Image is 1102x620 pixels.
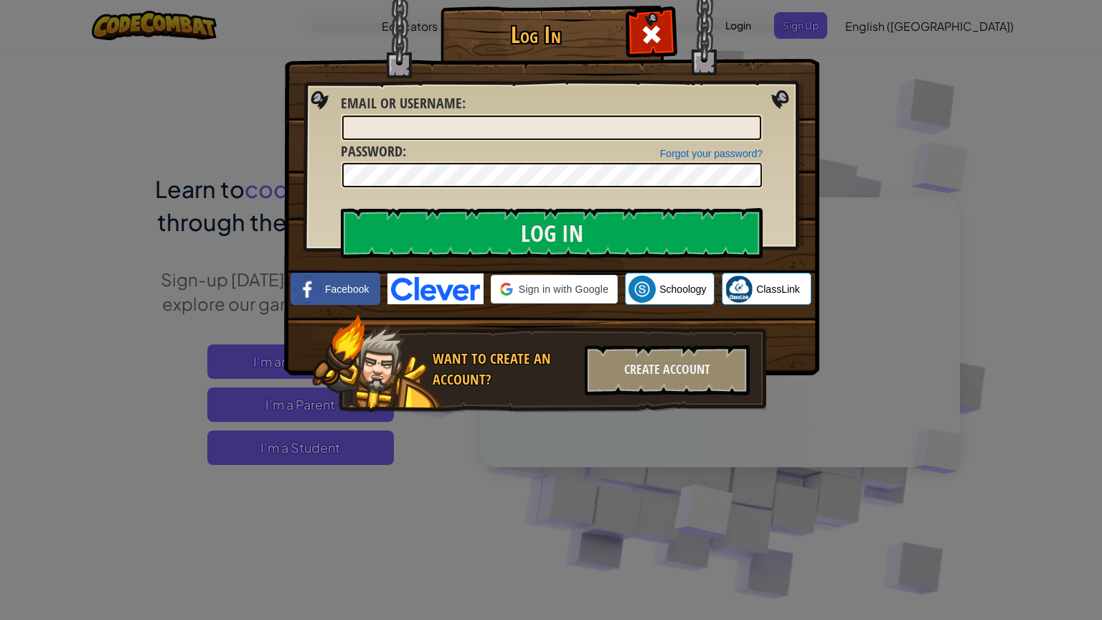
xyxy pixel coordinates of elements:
[660,148,763,159] a: Forgot your password?
[519,282,608,296] span: Sign in with Google
[341,93,462,113] span: Email or Username
[725,276,753,303] img: classlink-logo-small.png
[387,273,484,304] img: clever-logo-blue.png
[756,282,800,296] span: ClassLink
[659,282,706,296] span: Schoology
[433,349,576,390] div: Want to create an account?
[341,93,466,114] label: :
[444,22,627,47] h1: Log In
[341,141,406,162] label: :
[585,345,750,395] div: Create Account
[341,208,763,258] input: Log In
[294,276,321,303] img: facebook_small.png
[491,275,618,304] div: Sign in with Google
[628,276,656,303] img: schoology.png
[341,141,402,161] span: Password
[325,282,369,296] span: Facebook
